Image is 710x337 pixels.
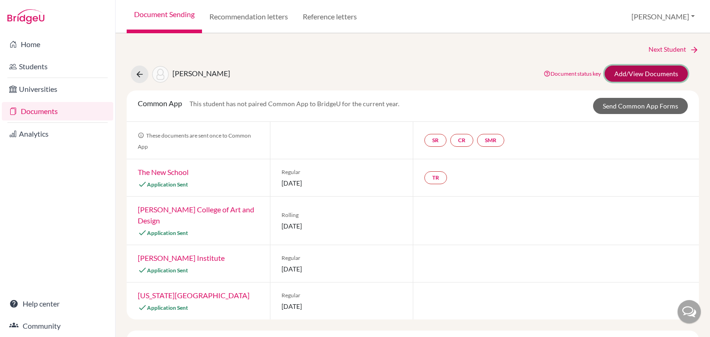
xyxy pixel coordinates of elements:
[450,134,473,147] a: CR
[7,9,44,24] img: Bridge-U
[282,291,402,300] span: Regular
[282,168,402,176] span: Regular
[282,301,402,311] span: [DATE]
[2,57,113,76] a: Students
[20,6,39,15] span: Help
[424,171,447,184] a: TR
[190,100,399,108] span: This student has not paired Common App to BridgeU for the current year.
[138,291,250,300] a: [US_STATE][GEOGRAPHIC_DATA]
[282,221,402,231] span: [DATE]
[593,98,688,114] a: Send Common App Forms
[138,205,254,225] a: [PERSON_NAME] College of Art and Design
[424,134,447,147] a: SR
[282,178,402,188] span: [DATE]
[2,80,113,98] a: Universities
[138,253,225,262] a: [PERSON_NAME] Institute
[2,125,113,143] a: Analytics
[147,267,188,274] span: Application Sent
[282,254,402,262] span: Regular
[2,102,113,120] a: Documents
[2,295,113,313] a: Help center
[282,211,402,219] span: Rolling
[2,35,113,54] a: Home
[138,168,189,176] a: The New School
[172,69,230,78] span: [PERSON_NAME]
[147,304,188,311] span: Application Sent
[649,44,699,54] a: Next Student
[147,181,188,188] span: Application Sent
[138,99,182,108] span: Common App
[138,132,251,150] span: These documents are sent once to Common App
[605,66,688,82] a: Add/View Documents
[477,134,504,147] a: SMR
[544,70,601,77] a: Document status key
[147,229,188,236] span: Application Sent
[282,264,402,274] span: [DATE]
[2,317,113,335] a: Community
[627,8,699,25] button: [PERSON_NAME]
